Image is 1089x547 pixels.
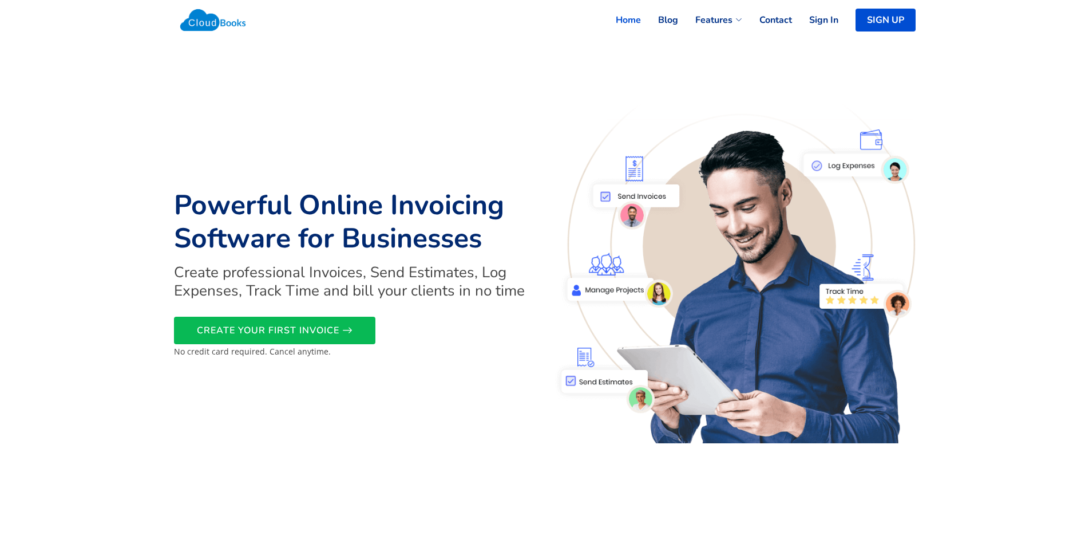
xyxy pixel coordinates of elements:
[856,9,916,32] a: SIGN UP
[695,13,732,27] span: Features
[641,7,678,33] a: Blog
[174,3,252,37] img: Cloudbooks Logo
[599,7,641,33] a: Home
[174,317,375,344] a: CREATE YOUR FIRST INVOICE
[174,346,331,357] small: No credit card required. Cancel anytime.
[174,189,538,255] h1: Powerful Online Invoicing Software for Businesses
[742,7,792,33] a: Contact
[174,263,538,299] h2: Create professional Invoices, Send Estimates, Log Expenses, Track Time and bill your clients in n...
[792,7,838,33] a: Sign In
[678,7,742,33] a: Features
